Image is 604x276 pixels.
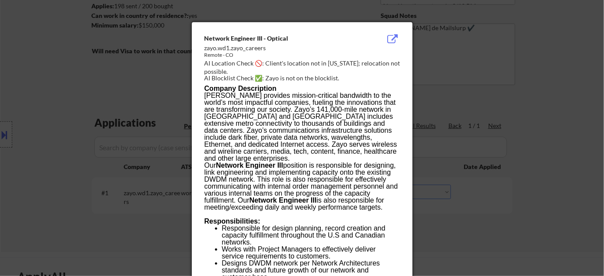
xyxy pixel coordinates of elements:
[205,34,356,43] div: Network Engineer III - Optical
[250,197,317,204] b: Network Engineer III
[216,162,283,169] b: Network Engineer III
[205,92,397,162] span: [PERSON_NAME] provides mission-critical bandwidth to the world’s most impactful companies, fuelin...
[205,85,277,92] b: Company Description
[205,217,260,225] span: Responsibilities:
[222,224,385,246] span: Responsible for design planning, record creation and capacity fulfillment throughout the U.S and ...
[205,162,398,211] span: Our position is responsible for designing, link engineering and implementing capacity onto the ex...
[205,74,403,83] div: AI Blocklist Check ✅: Zayo is not on the blocklist.
[222,245,376,260] span: Works with Project Managers to effectively deliver service requirements to customers.
[205,44,356,52] div: zayo.wd1.zayo_careers
[205,59,403,76] div: AI Location Check 🚫: Client's location not in [US_STATE]; relocation not possible.
[205,52,356,59] div: Remote - CO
